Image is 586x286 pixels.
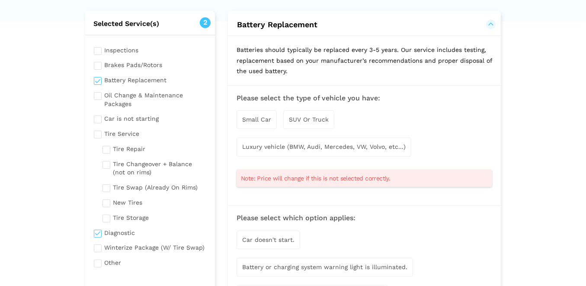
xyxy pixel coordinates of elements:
span: 2 [200,17,211,28]
span: Small Car [242,116,271,123]
span: Car doesn't start. [242,236,295,243]
p: Batteries should typically be replaced every 3-5 years. Our service includes testing, replacement... [228,36,501,85]
span: Note: Price will change if this is not selected correctly. [241,174,390,183]
span: Luxury vehicle (BMW, Audi, Mercedes, VW, Volvo, etc...) [242,143,406,150]
span: Battery or charging system warning light is illuminated. [242,264,407,270]
span: SUV Or Truck [289,116,329,123]
h3: Please select which option applies: [237,214,492,222]
h3: Please select the type of vehicle you have: [237,94,492,102]
button: Battery Replacement [237,19,492,30]
h2: Selected Service(s) [85,19,215,28]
